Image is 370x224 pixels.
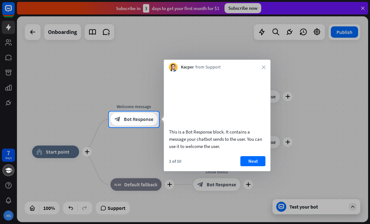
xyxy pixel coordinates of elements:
[262,65,266,69] i: close
[181,64,194,70] span: Kacper
[5,3,24,21] button: Open LiveChat chat widget
[169,128,266,150] div: This is a Bot Response block. It contains a message your chatbot sends to the user. You can use i...
[114,116,121,123] i: block_bot_response
[195,64,221,70] span: from Support
[169,158,181,164] div: 1 of 10
[240,156,266,166] button: Next
[124,116,153,123] span: Bot Response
